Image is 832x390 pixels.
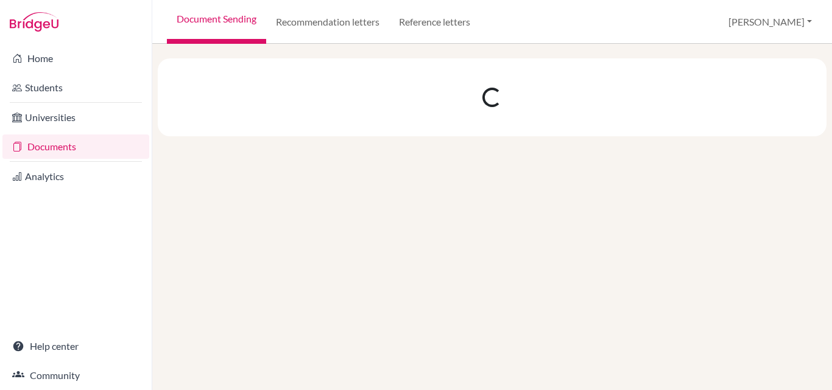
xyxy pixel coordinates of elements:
a: Home [2,46,149,71]
img: Bridge-U [10,12,58,32]
a: Help center [2,334,149,358]
a: Documents [2,134,149,159]
a: Universities [2,105,149,130]
button: [PERSON_NAME] [723,10,817,33]
a: Analytics [2,164,149,189]
a: Community [2,363,149,388]
a: Students [2,75,149,100]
